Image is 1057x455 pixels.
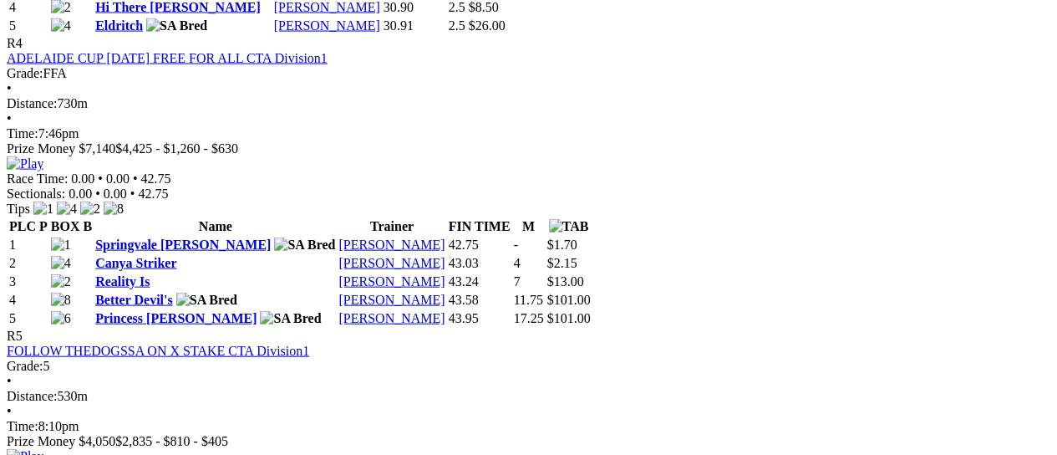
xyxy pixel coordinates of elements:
img: 4 [51,256,71,271]
text: 2.5 [449,18,465,33]
span: • [98,171,103,186]
span: P [39,219,48,233]
span: Grade: [7,359,43,373]
span: $26.00 [469,18,506,33]
img: 4 [51,18,71,33]
span: Tips [7,202,30,216]
td: 42.75 [448,237,511,253]
span: Time: [7,126,38,141]
a: Springvale [PERSON_NAME] [95,238,271,252]
a: FOLLOW THEDOGSSA ON X STAKE CTA Division1 [7,344,309,358]
a: [PERSON_NAME] [338,238,445,252]
span: $101.00 [546,293,590,307]
td: 4 [8,292,48,309]
span: • [130,187,135,201]
td: 43.58 [448,292,511,309]
text: 4 [513,256,520,270]
td: 3 [8,274,48,290]
img: 1 [33,202,53,217]
span: $2,835 - $810 - $405 [115,434,228,448]
span: • [7,111,12,125]
span: • [7,404,12,418]
span: Time: [7,419,38,433]
img: Play [7,156,43,171]
td: 30.91 [383,18,446,34]
a: [PERSON_NAME] [338,293,445,307]
span: Distance: [7,389,57,403]
text: 17.25 [513,311,543,325]
td: 43.24 [448,274,511,290]
span: Race Time: [7,171,68,186]
div: 530m [7,389,1050,404]
th: M [512,218,544,235]
img: 8 [51,293,71,308]
a: [PERSON_NAME] [274,18,380,33]
a: [PERSON_NAME] [338,256,445,270]
td: 2 [8,255,48,272]
text: 11.75 [513,293,542,307]
span: Sectionals: [7,187,65,201]
th: FIN TIME [448,218,511,235]
img: 6 [51,311,71,326]
td: 5 [8,18,48,34]
div: FFA [7,66,1050,81]
img: 2 [80,202,100,217]
span: $13.00 [546,274,583,289]
span: PLC [9,219,36,233]
span: R4 [7,36,23,50]
div: 7:46pm [7,126,1050,141]
span: • [7,374,12,388]
span: 0.00 [69,187,92,201]
img: SA Bred [146,18,207,33]
td: 1 [8,237,48,253]
span: • [133,171,138,186]
text: - [513,238,517,252]
span: 0.00 [71,171,94,186]
a: Eldritch [95,18,143,33]
img: SA Bred [274,238,335,253]
a: [PERSON_NAME] [338,311,445,325]
div: 730m [7,96,1050,111]
span: 0.00 [106,171,130,186]
a: Princess [PERSON_NAME] [95,311,257,325]
span: R5 [7,329,23,343]
a: [PERSON_NAME] [338,274,445,289]
td: 43.95 [448,310,511,327]
img: SA Bred [176,293,237,308]
td: 43.03 [448,255,511,272]
a: Canya Striker [95,256,176,270]
img: 2 [51,274,71,289]
img: 8 [104,202,124,217]
a: Better Devil's [95,293,173,307]
div: Prize Money $4,050 [7,434,1050,449]
span: $2.15 [546,256,577,270]
div: 8:10pm [7,419,1050,434]
span: 42.75 [138,187,168,201]
a: ADELAIDE CUP [DATE] FREE FOR ALL CTA Division1 [7,51,328,65]
td: 5 [8,310,48,327]
span: 0.00 [104,187,127,201]
th: Trainer [338,218,445,235]
th: Name [94,218,336,235]
span: Grade: [7,66,43,80]
div: Prize Money $7,140 [7,141,1050,156]
span: Distance: [7,96,57,110]
span: $4,425 - $1,260 - $630 [115,141,238,156]
img: SA Bred [260,311,321,326]
span: B [83,219,92,233]
span: $101.00 [546,311,590,325]
span: $1.70 [546,238,577,252]
text: 7 [513,274,520,289]
a: Reality Is [95,274,150,289]
img: 4 [57,202,77,217]
span: 42.75 [141,171,171,186]
div: 5 [7,359,1050,374]
span: • [7,81,12,95]
img: TAB [549,219,589,234]
span: • [95,187,100,201]
img: 1 [51,238,71,253]
span: BOX [51,219,80,233]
